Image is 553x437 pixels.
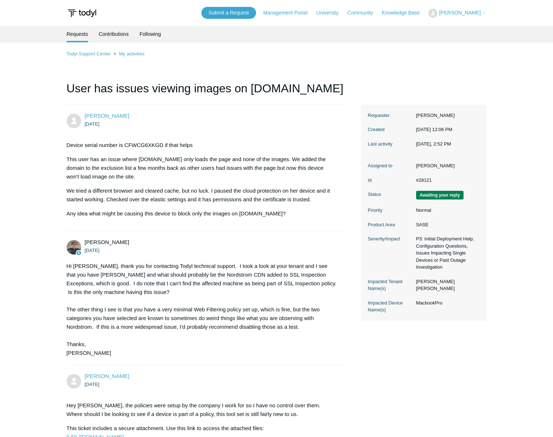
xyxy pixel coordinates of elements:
[85,113,129,119] a: [PERSON_NAME]
[368,278,412,292] dt: Impacted Tenant Name(s)
[67,401,337,419] p: Hey [PERSON_NAME], the policies were setup by the company I work for so I have no control over th...
[85,113,129,119] span: Ken Lewellen
[67,209,337,218] p: Any idea what might be causing this device to block only the images on [DOMAIN_NAME]?
[368,299,412,314] dt: Impacted Device Name(s)
[368,235,412,243] dt: Severity/Impact
[67,262,337,357] div: Hi [PERSON_NAME], thank you for contacting Todyl technical support. I took a look at your tenant ...
[347,9,380,17] a: Community
[368,191,412,198] dt: Status
[67,26,88,42] li: Requests
[85,121,100,127] time: 09/15/2025, 12:06
[412,162,479,169] dd: [PERSON_NAME]
[412,278,479,292] dd: [PERSON_NAME] [PERSON_NAME]
[412,221,479,228] dd: SASE
[368,112,412,119] dt: Requester
[67,141,337,150] p: Device serial number is CFWCG6XKGD if that helps
[67,155,337,181] p: This user has an issue where [DOMAIN_NAME] only loads the page and none of the images. We added t...
[67,51,111,56] a: Todyl Support Center
[368,162,412,169] dt: Assigned to
[85,373,129,379] span: Ken Lewellen
[368,177,412,184] dt: Id
[85,239,129,245] span: Matt Robinson
[67,7,97,20] img: Todyl Support Center Help Center home page
[368,140,412,148] dt: Last activity
[428,9,486,18] button: [PERSON_NAME]
[67,80,344,105] h1: User has issues viewing images on [DOMAIN_NAME]
[439,10,481,16] span: [PERSON_NAME]
[416,191,464,199] span: We are waiting for you to respond
[416,127,452,132] time: 09/15/2025, 12:06
[85,373,129,379] a: [PERSON_NAME]
[201,7,256,19] a: Submit a Request
[368,207,412,214] dt: Priority
[139,26,161,42] a: Following
[368,221,412,228] dt: Product Area
[416,141,451,147] time: 09/17/2025, 14:52
[99,26,129,42] a: Contributions
[412,235,479,271] dd: P3: Initial Deployment Help, Configuration Questions, Issues Impacting Single Devices or Past Out...
[263,9,315,17] a: Management Portal
[119,51,144,56] a: My activities
[412,299,479,307] dd: MacbookPro
[412,177,479,184] dd: #28121
[368,126,412,133] dt: Created
[112,51,144,56] li: My activities
[67,186,337,204] p: We tried a different browser and cleared cache, but no luck. I paused the cloud protection on her...
[412,112,479,119] dd: [PERSON_NAME]
[85,382,100,387] time: 09/15/2025, 12:45
[412,207,479,214] dd: Normal
[382,9,427,17] a: Knowledge Base
[67,51,112,56] li: Todyl Support Center
[316,9,345,17] a: University
[85,248,100,253] time: 09/15/2025, 12:33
